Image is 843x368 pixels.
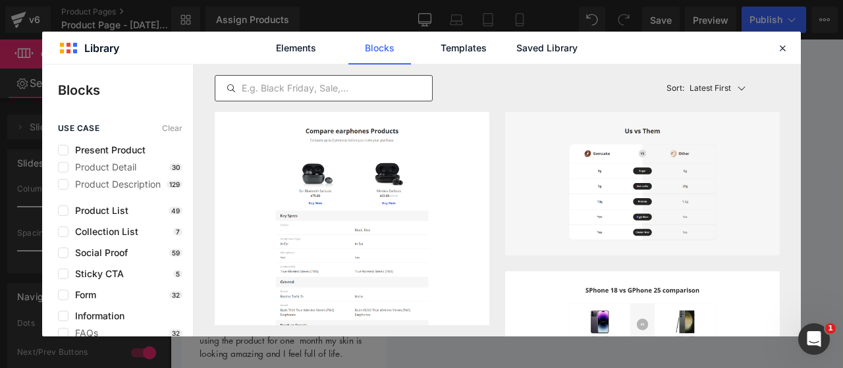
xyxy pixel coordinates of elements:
iframe: Intercom live chat [798,323,830,355]
span: Present Product [68,145,146,155]
p: 32 [169,329,182,337]
span: use case [58,124,99,133]
span: Sticky CTA [68,269,124,279]
span: Information [68,311,124,321]
input: E.g. Black Friday, Sale,... [215,80,432,96]
div: [PERSON_NAME] [84,280,163,300]
p: 32 [169,291,182,299]
span: Form [68,290,96,300]
p: Latest First [690,82,731,94]
p: 49 [169,207,182,215]
p: 129 [167,180,182,188]
span: Sort: [666,84,684,93]
span: FAQs [68,328,98,338]
span: Product List [68,205,128,216]
button: Latest FirstSort:Latest First [661,65,780,112]
a: Saved Library [516,32,578,65]
span: Product Detail [68,162,136,172]
span: Collection List [68,226,138,237]
p: 59 [169,249,182,257]
p: 30 [169,163,182,171]
span: Social Proof [68,248,128,258]
a: Blocks [348,32,411,65]
span: Product Description [68,179,161,190]
p: 7 [173,228,182,236]
p: 5 [173,270,182,278]
img: image [505,112,780,255]
span: Clear [162,124,182,133]
a: Elements [265,32,327,65]
a: Templates [432,32,495,65]
span: 1 [825,323,836,334]
p: Blocks [58,80,193,100]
